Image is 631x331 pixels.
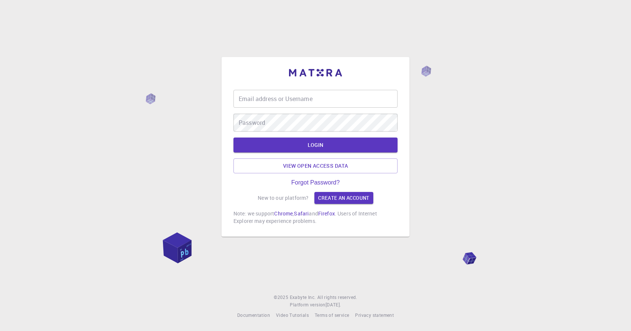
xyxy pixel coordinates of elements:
span: Terms of service [315,312,349,318]
span: All rights reserved. [317,294,357,301]
a: View open access data [233,158,398,173]
a: Terms of service [315,312,349,319]
a: Documentation [237,312,270,319]
a: [DATE]. [326,301,341,309]
span: [DATE] . [326,302,341,308]
p: New to our platform? [258,194,308,202]
span: Video Tutorials [276,312,309,318]
span: © 2025 [274,294,289,301]
a: Firefox [318,210,335,217]
span: Privacy statement [355,312,394,318]
button: LOGIN [233,138,398,152]
a: Chrome [274,210,293,217]
a: Create an account [314,192,373,204]
a: Safari [294,210,309,217]
a: Video Tutorials [276,312,309,319]
a: Forgot Password? [291,179,340,186]
span: Documentation [237,312,270,318]
a: Privacy statement [355,312,394,319]
span: Platform version [290,301,325,309]
p: Note: we support , and . Users of Internet Explorer may experience problems. [233,210,398,225]
span: Exabyte Inc. [290,294,316,300]
a: Exabyte Inc. [290,294,316,301]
